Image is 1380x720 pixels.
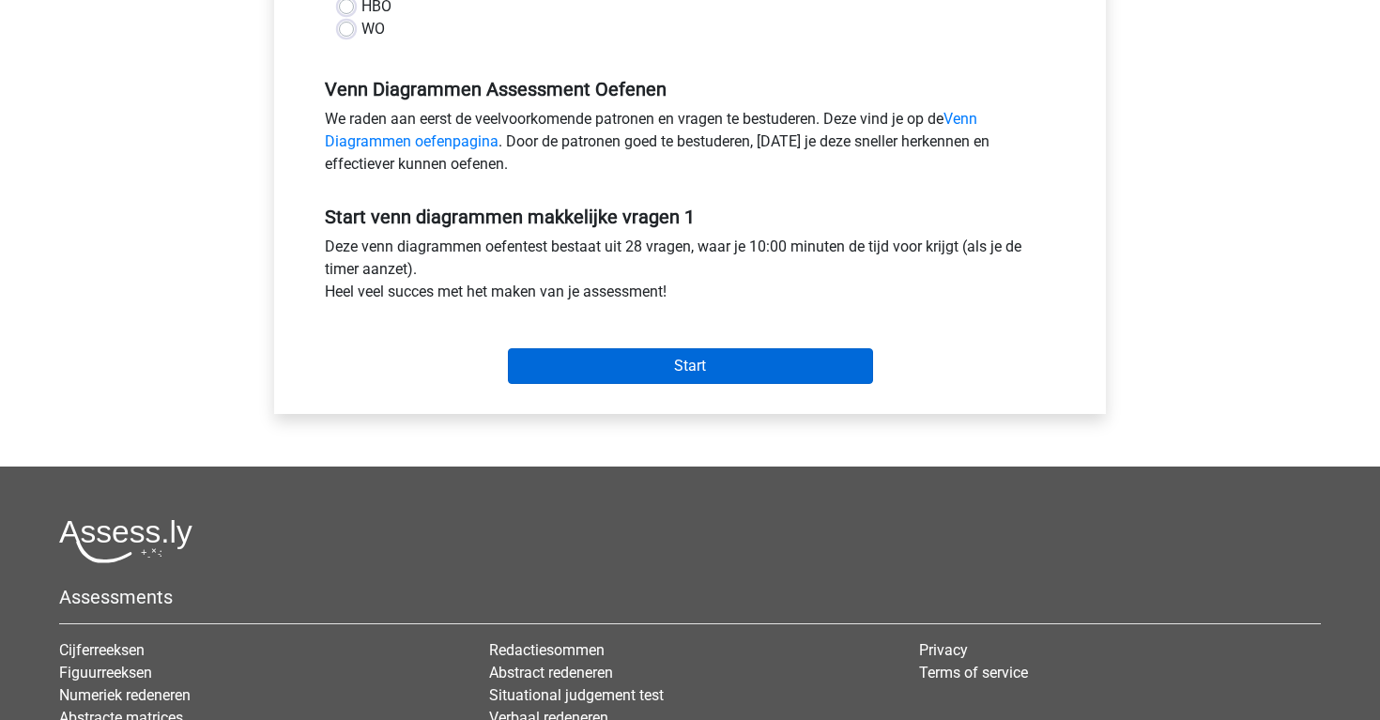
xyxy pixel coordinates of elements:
[489,686,664,704] a: Situational judgement test
[59,664,152,682] a: Figuurreeksen
[59,686,191,704] a: Numeriek redeneren
[489,641,605,659] a: Redactiesommen
[311,108,1069,183] div: We raden aan eerst de veelvoorkomende patronen en vragen te bestuderen. Deze vind je op de . Door...
[59,586,1321,608] h5: Assessments
[311,236,1069,311] div: Deze venn diagrammen oefentest bestaat uit 28 vragen, waar je 10:00 minuten de tijd voor krijgt (...
[59,519,192,563] img: Assessly logo
[489,664,613,682] a: Abstract redeneren
[325,206,1055,228] h5: Start venn diagrammen makkelijke vragen 1
[919,664,1028,682] a: Terms of service
[508,348,873,384] input: Start
[59,641,145,659] a: Cijferreeksen
[919,641,968,659] a: Privacy
[325,78,1055,100] h5: Venn Diagrammen Assessment Oefenen
[361,18,385,40] label: WO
